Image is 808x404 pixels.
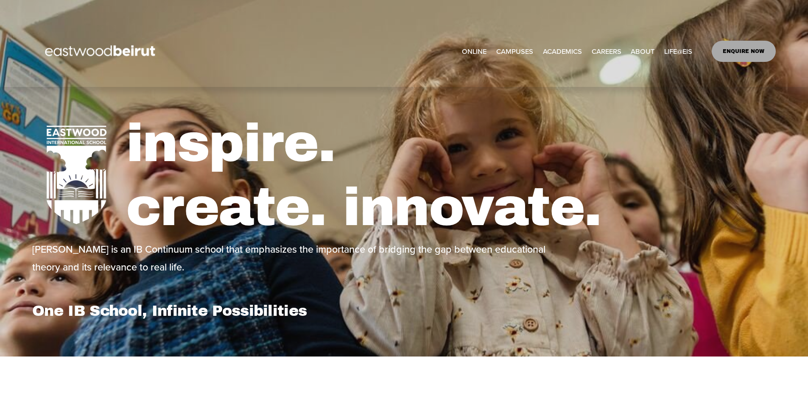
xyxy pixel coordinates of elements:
[543,45,582,59] a: folder dropdown
[592,45,621,59] a: CAREERS
[496,45,533,58] span: CAMPUSES
[32,302,402,320] h1: One IB School, Infinite Possibilities
[543,45,582,58] span: ACADEMICS
[712,41,776,62] a: ENQUIRE NOW
[496,45,533,59] a: folder dropdown
[631,45,654,59] a: folder dropdown
[664,45,692,59] a: folder dropdown
[32,30,171,73] img: EastwoodIS Global Site
[32,240,557,276] p: [PERSON_NAME] is an IB Continuum school that emphasizes the importance of bridging the gap betwee...
[126,111,776,240] h1: inspire. create. innovate.
[462,45,486,59] a: ONLINE
[664,45,692,58] span: LIFE@EIS
[631,45,654,58] span: ABOUT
